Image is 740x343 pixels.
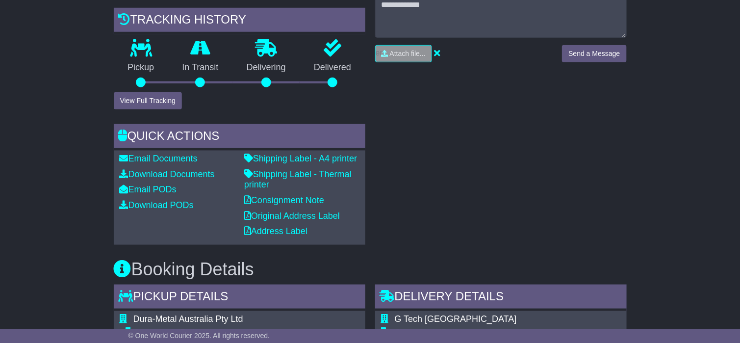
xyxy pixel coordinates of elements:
p: Delivered [300,62,365,73]
span: © One World Courier 2025. All rights reserved. [128,332,270,340]
button: Send a Message [562,45,626,62]
h3: Booking Details [114,260,627,279]
button: View Full Tracking [114,92,182,109]
span: G Tech [GEOGRAPHIC_DATA] [395,314,517,324]
div: Pickup [133,327,356,338]
a: Shipping Label - Thermal printer [244,169,352,190]
div: Delivery [395,327,582,338]
div: Quick Actions [114,124,365,151]
a: Email PODs [120,185,177,194]
p: In Transit [168,62,232,73]
div: Tracking history [114,8,365,34]
span: Commercial [395,327,442,337]
a: Download PODs [120,200,194,210]
div: Delivery Details [375,285,627,311]
a: Consignment Note [244,195,324,205]
span: Dura-Metal Australia Pty Ltd [133,314,243,324]
a: Original Address Label [244,211,340,221]
span: Commercial [133,327,180,337]
a: Download Documents [120,169,215,179]
div: Pickup Details [114,285,365,311]
p: Pickup [114,62,168,73]
p: Delivering [232,62,300,73]
a: Shipping Label - A4 printer [244,154,357,163]
a: Email Documents [120,154,198,163]
a: Address Label [244,226,307,236]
